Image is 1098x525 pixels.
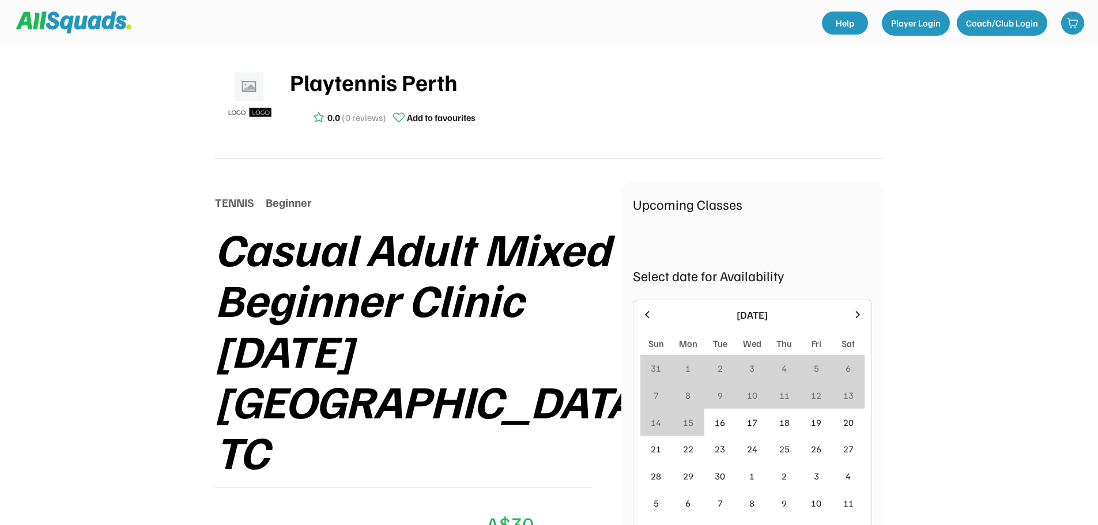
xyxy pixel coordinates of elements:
div: 30 [715,469,725,483]
a: Help [822,12,868,35]
div: Add to favourites [407,111,476,124]
div: 29 [683,469,693,483]
div: Beginner [266,194,312,211]
div: 9 [718,388,723,402]
div: 22 [683,442,693,456]
div: Playtennis Perth [290,65,884,99]
div: Select date for Availability [633,265,872,286]
div: 8 [685,388,691,402]
div: Mon [679,337,697,350]
div: 31 [651,361,661,375]
div: 2 [718,361,723,375]
div: 11 [779,388,790,402]
div: 25 [779,442,790,456]
div: 28 [651,469,661,483]
div: 1 [685,361,691,375]
div: 24 [747,442,757,456]
div: 3 [749,361,754,375]
div: 3 [814,469,819,483]
div: TENNIS [215,194,254,211]
div: 20 [843,416,854,429]
div: 13 [843,388,854,402]
div: 6 [846,361,851,375]
div: 11 [843,496,854,510]
div: [DATE] [660,307,845,323]
div: 14 [651,416,661,429]
div: 5 [814,361,819,375]
div: Fri [812,337,821,350]
div: 26 [811,442,821,456]
img: ui-kit-placeholders-product-5_1200x.webp [221,68,278,126]
div: 1 [749,469,754,483]
div: 12 [811,388,821,402]
div: Sun [648,337,664,350]
div: 7 [718,496,723,510]
div: 6 [685,496,691,510]
div: Thu [776,337,792,350]
div: Sat [842,337,855,350]
div: Casual Adult Mixed Beginner Clinic [DATE] [GEOGRAPHIC_DATA] TC [215,222,652,476]
div: 5 [654,496,659,510]
button: Player Login [882,10,950,36]
div: Upcoming Classes [633,194,872,214]
div: 15 [683,416,693,429]
div: 21 [651,442,661,456]
div: 19 [811,416,821,429]
div: 17 [747,416,757,429]
img: Squad%20Logo.svg [16,12,131,33]
div: Wed [743,337,761,350]
div: 18 [779,416,790,429]
div: 10 [747,388,757,402]
button: Coach/Club Login [957,10,1047,36]
div: 4 [846,469,851,483]
div: Tue [713,337,727,350]
div: 23 [715,442,725,456]
div: 4 [782,361,787,375]
div: 10 [811,496,821,510]
div: 9 [782,496,787,510]
div: 16 [715,416,725,429]
img: shopping-cart-01%20%281%29.svg [1067,17,1078,29]
div: 7 [654,388,659,402]
div: 8 [749,496,754,510]
div: (0 reviews) [342,111,386,124]
div: 2 [782,469,787,483]
div: 27 [843,442,854,456]
div: 0.0 [327,111,340,124]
